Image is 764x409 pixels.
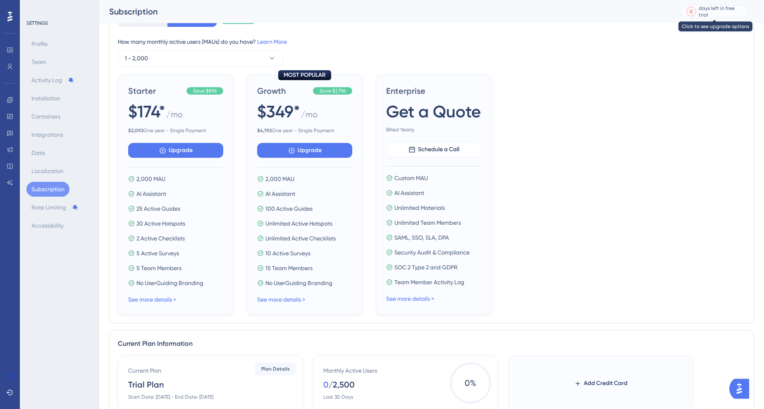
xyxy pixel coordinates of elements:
[265,174,294,184] span: 2,000 MAU
[136,278,203,288] span: No UserGuiding Branding
[394,247,470,257] span: Security Audit & Compliance
[257,296,305,303] a: See more details >
[265,189,295,199] span: AI Assistant
[320,88,346,94] span: Save $1,796
[136,204,180,214] span: 25 Active Guides
[394,277,464,287] span: Team Member Activity Log
[136,233,185,243] span: 2 Active Checklists
[125,53,148,63] span: 1 - 2,000
[26,91,65,106] button: Installation
[394,173,428,183] span: Custom MAU
[169,145,193,155] span: Upgrade
[136,174,165,184] span: 2,000 MAU
[265,248,310,258] span: 10 Active Surveys
[394,188,424,198] span: AI Assistant
[561,376,641,391] button: Add Credit Card
[128,366,161,376] div: Current Plan
[128,85,183,97] span: Starter
[128,127,223,134] span: One year - Single Payment
[394,203,445,213] span: Unlimited Materials
[257,100,300,123] span: $349*
[128,296,176,303] a: See more details >
[265,263,313,273] span: 15 Team Members
[26,200,84,215] button: Rate Limiting
[394,218,461,228] span: Unlimited Team Members
[26,20,93,26] div: SETTINGS
[26,182,69,197] button: Subscription
[118,339,745,349] div: Current Plan Information
[386,126,481,133] span: Billed Yearly
[257,38,287,45] a: Learn More
[265,233,336,243] span: Unlimited Active Checklists
[323,394,353,400] div: Last 30 Days
[257,128,272,133] b: $ 4,192
[118,37,745,47] div: How many monthly active users (MAUs) do you have?
[26,127,68,142] button: Integrations
[257,143,352,158] button: Upgrade
[136,219,185,228] span: 20 Active Hotspots
[323,379,329,390] div: 0
[298,145,322,155] span: Upgrade
[26,145,50,160] button: Data
[278,70,331,80] div: MOST POPULAR
[394,233,449,243] span: SAML, SSO, SLA, DPA
[386,295,434,302] a: See more details >
[128,100,165,123] span: $174*
[26,73,79,88] button: Activity Log
[128,143,223,158] button: Upgrade
[699,5,745,18] div: days left in free trial
[26,218,69,233] button: Accessibility
[329,379,355,390] div: / 2,500
[136,248,179,258] span: 5 Active Surveys
[265,278,332,288] span: No UserGuiding Branding
[166,109,183,124] span: / mo
[136,189,166,199] span: AI Assistant
[128,379,164,390] div: Trial Plan
[26,109,65,124] button: Containers
[193,88,217,94] span: Save $896
[255,362,296,376] button: Plan Details
[386,85,481,97] span: Enterprise
[265,219,332,228] span: Unlimited Active Hotspots
[136,263,181,273] span: 5 Team Members
[690,8,693,15] div: 0
[128,128,143,133] b: $ 2,092
[265,204,313,214] span: 100 Active Guides
[450,362,491,404] span: 0 %
[394,262,458,272] span: SOC 2 Type 2 and GDPR
[584,378,628,388] span: Add Credit Card
[26,36,53,51] button: Profile
[109,6,661,17] div: Subscription
[257,127,352,134] span: One year - Single Payment
[729,376,754,401] iframe: UserGuiding AI Assistant Launcher
[386,142,481,157] button: Schedule a Call
[261,366,290,372] span: Plan Details
[257,85,310,97] span: Growth
[323,366,377,376] div: Monthly Active Users
[418,145,459,155] span: Schedule a Call
[301,109,318,124] span: / mo
[26,55,51,69] button: Team
[26,164,69,178] button: Localization
[118,50,283,67] button: 1 - 2,000
[128,394,213,400] div: Start Date: [DATE] - End Date: [DATE]
[386,100,481,123] span: Get a Quote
